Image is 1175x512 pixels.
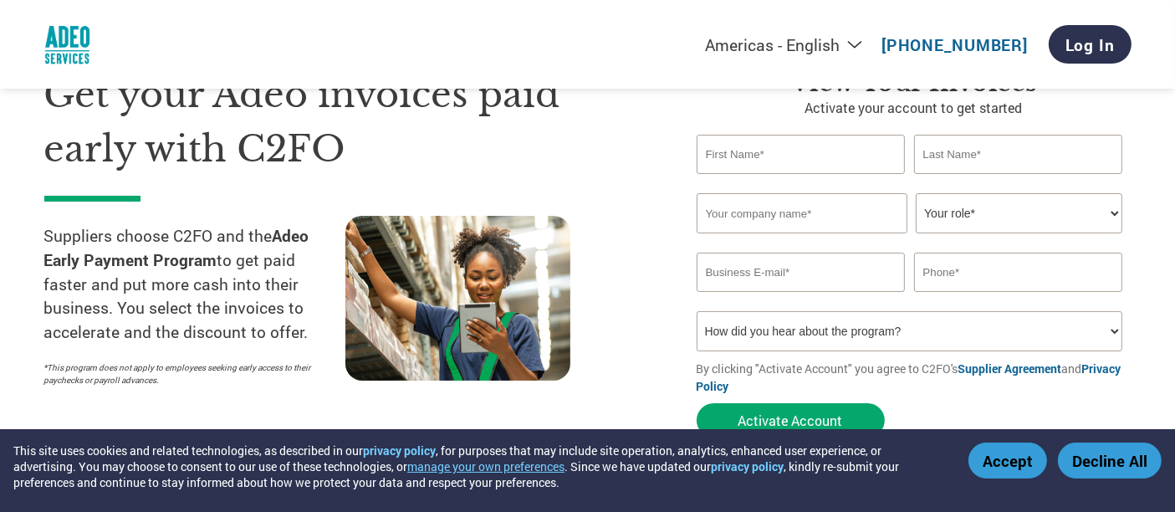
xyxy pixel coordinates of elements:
[697,235,1123,246] div: Invalid company name or company name is too long
[44,224,345,345] p: Suppliers choose C2FO and the to get paid faster and put more cash into their business. You selec...
[914,294,1123,305] div: Inavlid Phone Number
[881,34,1028,55] a: [PHONE_NUMBER]
[407,458,565,474] button: manage your own preferences
[697,253,906,292] input: Invalid Email format
[968,443,1047,479] button: Accept
[697,361,1121,394] a: Privacy Policy
[44,361,329,387] p: *This program does not apply to employees seeking early access to their paychecks or payroll adva...
[697,403,885,438] button: Activate Account
[711,458,784,474] a: privacy policy
[44,22,90,68] img: Adeo
[697,98,1132,118] p: Activate your account to get started
[44,68,646,176] h1: Get your Adeo invoices paid early with C2FO
[697,193,907,233] input: Your company name*
[697,135,906,174] input: First Name*
[345,216,570,381] img: supply chain worker
[958,361,1062,376] a: Supplier Agreement
[914,253,1123,292] input: Phone*
[916,193,1122,233] select: Title/Role
[1049,25,1132,64] a: Log In
[914,176,1123,187] div: Invalid last name or last name is too long
[1058,443,1162,479] button: Decline All
[914,135,1123,174] input: Last Name*
[363,443,436,458] a: privacy policy
[697,360,1132,395] p: By clicking "Activate Account" you agree to C2FO's and
[13,443,944,490] div: This site uses cookies and related technologies, as described in our , for purposes that may incl...
[44,225,309,270] strong: Adeo Early Payment Program
[697,294,906,305] div: Inavlid Email Address
[697,176,906,187] div: Invalid first name or first name is too long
